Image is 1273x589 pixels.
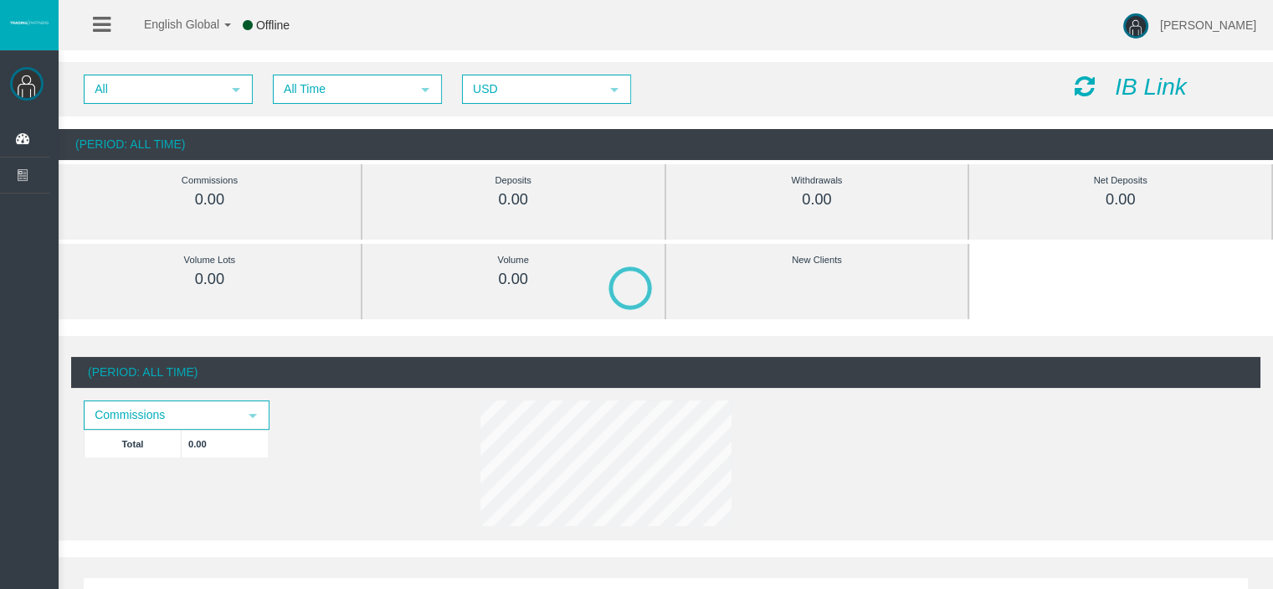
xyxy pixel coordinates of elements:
span: English Global [122,18,219,31]
div: (Period: All Time) [71,357,1260,388]
span: All [85,76,221,102]
img: logo.svg [8,19,50,26]
span: [PERSON_NAME] [1160,18,1256,32]
span: select [229,83,243,96]
div: 0.00 [96,190,323,209]
i: Reload Dashboard [1075,75,1095,98]
div: 0.00 [1007,190,1234,209]
div: (Period: All Time) [59,129,1273,160]
span: USD [464,76,599,102]
span: select [608,83,621,96]
div: Commissions [96,171,323,190]
div: Withdrawals [704,171,931,190]
div: Volume [400,251,627,270]
div: New Clients [704,251,931,270]
div: Volume Lots [96,251,323,270]
div: Net Deposits [1007,171,1234,190]
div: 0.00 [400,190,627,209]
td: Total [85,430,182,457]
span: Offline [256,18,290,32]
div: Deposits [400,171,627,190]
img: user-image [1123,13,1148,39]
td: 0.00 [182,430,269,457]
span: Commissions [85,402,238,428]
div: 0.00 [96,270,323,289]
div: 0.00 [704,190,931,209]
span: All Time [275,76,410,102]
i: IB Link [1115,74,1187,100]
div: 0.00 [400,270,627,289]
span: select [418,83,432,96]
span: select [246,409,259,422]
